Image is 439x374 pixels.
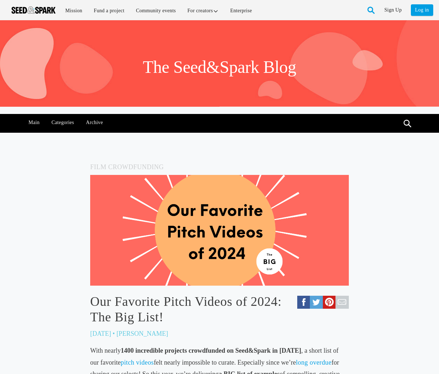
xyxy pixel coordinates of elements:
a: Community events [131,3,181,18]
strong: 1400 incredible projects crowdfunded on Seed&Spark in [DATE] [121,347,301,354]
a: Fund a project [89,3,129,18]
a: pitch videos [121,359,154,366]
a: Categories [48,114,78,131]
a: Enterprise [225,3,257,18]
a: For creators [183,3,224,18]
a: Log in [411,4,433,16]
h5: Film Crowdfunding [90,162,349,172]
img: favorite%20blogs%20of%202024.png [90,175,349,286]
a: Our Favorite Pitch Videos of 2024: The Big List! [90,294,349,325]
span: With nearly , a short list of our favorite felt nearly impossible to curate. Especially since we’re [90,347,338,366]
a: Sign Up [385,4,402,16]
a: Archive [82,114,107,131]
img: Seed amp; Spark [12,6,56,14]
p: • [PERSON_NAME] [113,328,168,339]
p: [DATE] [90,328,111,339]
a: Mission [60,3,87,18]
a: long overdue [296,359,332,366]
h1: The Seed&Spark Blog [143,56,296,78]
a: Main [25,114,44,131]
